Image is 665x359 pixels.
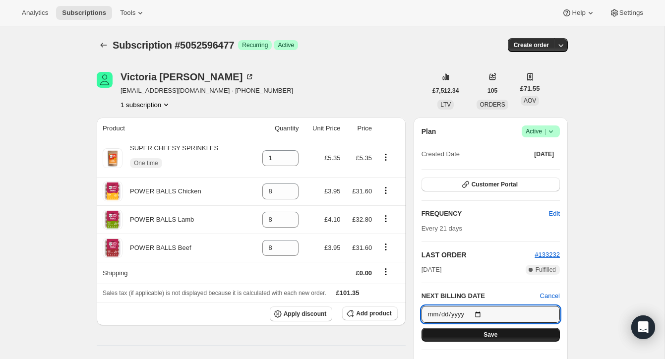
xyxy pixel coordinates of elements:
button: Shipping actions [378,266,394,277]
span: Every 21 days [422,225,462,232]
button: Subscriptions [56,6,112,20]
span: £5.35 [356,154,372,162]
span: £7,512.34 [432,87,459,95]
span: Active [526,126,556,136]
span: £3.95 [324,244,341,251]
img: product img [103,238,122,258]
button: [DATE] [528,147,560,161]
span: Fulfilled [536,266,556,274]
span: £4.10 [324,216,341,223]
button: Cancel [540,291,560,301]
button: Apply discount [270,306,333,321]
span: Apply discount [284,310,327,318]
img: product img [103,210,122,230]
span: £31.60 [352,187,372,195]
span: Active [278,41,294,49]
span: [EMAIL_ADDRESS][DOMAIN_NAME] · [PHONE_NUMBER] [121,86,293,96]
span: £71.55 [520,84,540,94]
button: Product actions [378,213,394,224]
span: Analytics [22,9,48,17]
span: Sales tax (if applicable) is not displayed because it is calculated with each new order. [103,290,326,297]
span: Help [572,9,585,17]
button: Settings [604,6,649,20]
th: Product [97,118,250,139]
div: POWER BALLS Lamb [122,215,194,225]
th: Price [343,118,375,139]
button: 105 [482,84,503,98]
span: £31.60 [352,244,372,251]
button: Subscriptions [97,38,111,52]
span: £3.95 [324,187,341,195]
button: Add product [342,306,397,320]
img: product img [103,148,122,168]
th: Quantity [250,118,302,139]
span: Recurring [242,41,268,49]
span: £32.80 [352,216,372,223]
div: Victoria [PERSON_NAME] [121,72,254,82]
span: Save [484,331,497,339]
button: Create order [508,38,555,52]
span: ORDERS [480,101,505,108]
span: Tools [120,9,135,17]
span: Settings [619,9,643,17]
span: Create order [514,41,549,49]
h2: NEXT BILLING DATE [422,291,540,301]
span: AOV [524,97,536,104]
button: Analytics [16,6,54,20]
span: £101.35 [336,289,360,297]
button: £7,512.34 [426,84,465,98]
span: £0.00 [356,269,372,277]
h2: Plan [422,126,436,136]
span: £5.35 [324,154,341,162]
span: [DATE] [534,150,554,158]
button: Product actions [378,152,394,163]
span: Subscription #5052596477 [113,40,234,51]
span: Victoria McLoughlin [97,72,113,88]
th: Shipping [97,262,250,284]
th: Unit Price [302,118,343,139]
span: Subscriptions [62,9,106,17]
span: Edit [549,209,560,219]
span: 105 [487,87,497,95]
span: Customer Portal [472,180,518,188]
img: product img [103,181,122,201]
h2: LAST ORDER [422,250,535,260]
span: Add product [356,309,391,317]
span: LTV [440,101,451,108]
button: Customer Portal [422,178,560,191]
a: #133232 [535,251,560,258]
button: Edit [543,206,566,222]
button: Save [422,328,560,342]
button: Tools [114,6,151,20]
button: Product actions [121,100,171,110]
div: Open Intercom Messenger [631,315,655,339]
span: One time [134,159,158,167]
div: POWER BALLS Beef [122,243,191,253]
button: Product actions [378,241,394,252]
span: | [544,127,546,135]
h2: FREQUENCY [422,209,549,219]
span: [DATE] [422,265,442,275]
button: Help [556,6,601,20]
span: Created Date [422,149,460,159]
div: SUPER CHEESY SPRINKLES [122,143,218,173]
div: POWER BALLS Chicken [122,186,201,196]
button: Product actions [378,185,394,196]
button: #133232 [535,250,560,260]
